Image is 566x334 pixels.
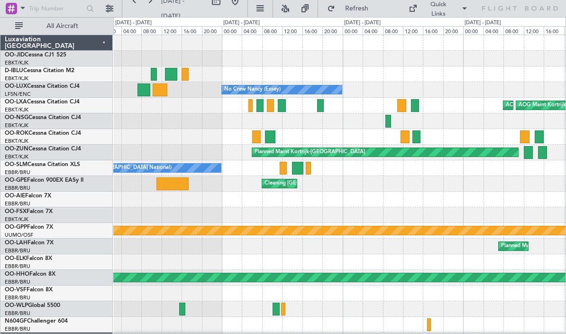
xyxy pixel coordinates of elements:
span: OO-LAH [5,240,27,246]
div: 12:00 [162,26,182,35]
a: EBKT/KJK [5,106,28,113]
a: EBKT/KJK [5,75,28,82]
a: OO-LUXCessna Citation CJ4 [5,83,80,89]
div: 08:00 [262,26,282,35]
a: OO-AIEFalcon 7X [5,193,51,199]
a: EBBR/BRU [5,169,30,176]
a: OO-VSFFalcon 8X [5,287,53,293]
a: EBBR/BRU [5,200,30,207]
a: EBBR/BRU [5,294,30,301]
div: 12:00 [282,26,302,35]
a: D-IBLUCessna Citation M2 [5,68,74,74]
div: 16:00 [544,26,564,35]
div: 20:00 [322,26,342,35]
div: 12:00 [524,26,544,35]
span: OO-LUX [5,83,27,89]
a: OO-GPEFalcon 900EX EASy II [5,177,83,183]
div: 20:00 [202,26,222,35]
button: Refresh [323,1,380,16]
div: 00:00 [463,26,483,35]
a: EBKT/KJK [5,153,28,160]
div: 20:00 [443,26,463,35]
a: OO-SLMCessna Citation XLS [5,162,80,167]
a: OO-LAHFalcon 7X [5,240,54,246]
a: EBBR/BRU [5,247,30,254]
span: Refresh [337,5,377,12]
span: OO-FSX [5,209,27,214]
a: UUMO/OSF [5,232,33,239]
a: OO-WLPGlobal 5500 [5,303,60,308]
span: All Aircraft [25,23,100,29]
div: 08:00 [383,26,403,35]
div: 16:00 [423,26,443,35]
a: OO-JIDCessna CJ1 525 [5,52,66,58]
div: 04:00 [121,26,141,35]
a: OO-ZUNCessna Citation CJ4 [5,146,81,152]
span: OO-VSF [5,287,27,293]
span: OO-LXA [5,99,27,105]
div: 16:00 [302,26,322,35]
a: EBBR/BRU [5,185,30,192]
div: Planned Maint Kortrijk-[GEOGRAPHIC_DATA] [255,145,365,159]
span: OO-GPE [5,177,27,183]
span: OO-NSG [5,115,28,121]
div: [DATE] - [DATE] [115,19,152,27]
a: EBBR/BRU [5,263,30,270]
input: Trip Number [29,1,83,16]
span: OO-JID [5,52,25,58]
div: [DATE] - [DATE] [223,19,260,27]
div: [DATE] - [DATE] [465,19,501,27]
span: OO-HHO [5,271,29,277]
div: 16:00 [182,26,201,35]
span: OO-SLM [5,162,27,167]
div: 04:00 [363,26,383,35]
span: OO-AIE [5,193,25,199]
div: No Crew Nancy (Essey) [224,83,281,97]
div: 04:00 [242,26,262,35]
a: OO-FSXFalcon 7X [5,209,53,214]
a: LFSN/ENC [5,91,31,98]
span: OO-ROK [5,130,28,136]
a: EBBR/BRU [5,278,30,286]
a: N604GFChallenger 604 [5,318,68,324]
span: D-IBLU [5,68,23,74]
span: OO-GPP [5,224,27,230]
div: Cleaning [GEOGRAPHIC_DATA] ([GEOGRAPHIC_DATA] National) [265,176,423,191]
a: EBKT/KJK [5,59,28,66]
a: OO-LXACessna Citation CJ4 [5,99,80,105]
div: [DATE] - [DATE] [344,19,381,27]
div: 08:00 [503,26,523,35]
div: 04:00 [484,26,503,35]
a: EBBR/BRU [5,325,30,333]
a: EBKT/KJK [5,122,28,129]
a: EBKT/KJK [5,138,28,145]
span: OO-WLP [5,303,28,308]
a: EBKT/KJK [5,216,28,223]
a: OO-HHOFalcon 8X [5,271,55,277]
button: Quick Links [404,1,473,16]
span: N604GF [5,318,27,324]
a: EBBR/BRU [5,310,30,317]
a: OO-NSGCessna Citation CJ4 [5,115,81,121]
a: OO-ELKFalcon 8X [5,256,52,261]
div: 12:00 [403,26,423,35]
a: OO-GPPFalcon 7X [5,224,53,230]
div: 00:00 [343,26,363,35]
div: 00:00 [222,26,242,35]
span: OO-ZUN [5,146,28,152]
span: OO-ELK [5,256,26,261]
button: All Aircraft [10,19,103,34]
div: 08:00 [141,26,161,35]
a: OO-ROKCessna Citation CJ4 [5,130,81,136]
